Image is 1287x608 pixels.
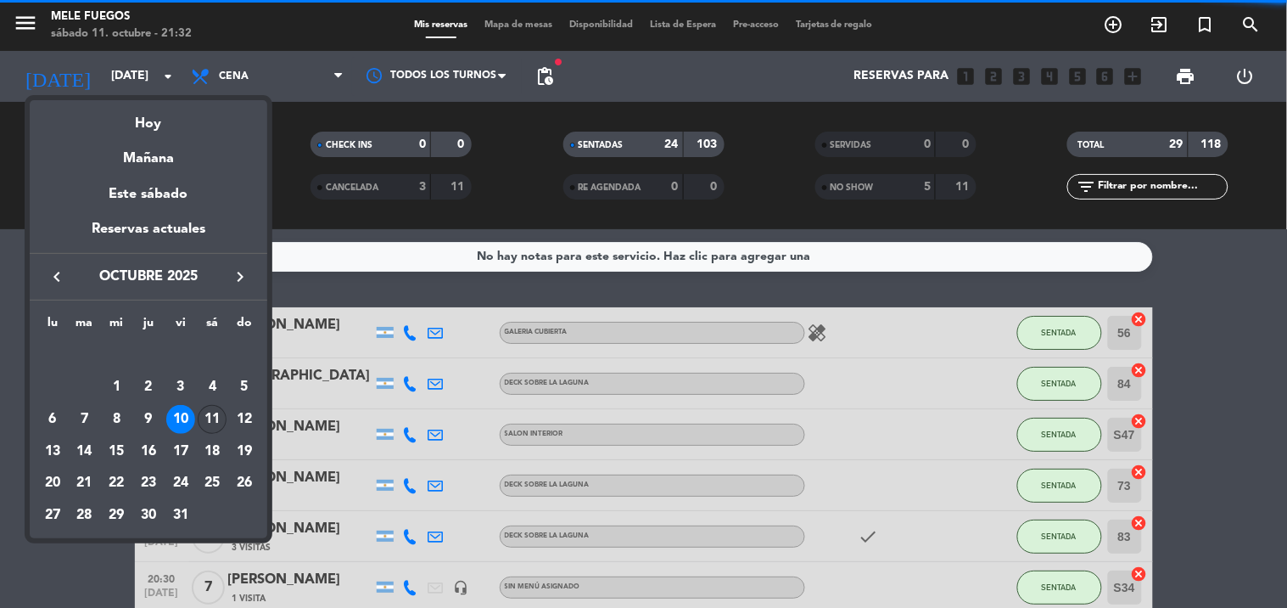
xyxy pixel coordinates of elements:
div: 12 [230,405,259,434]
div: 18 [198,437,227,466]
div: Reservas actuales [30,218,267,253]
td: 6 de octubre de 2025 [36,403,69,436]
td: 5 de octubre de 2025 [228,371,260,403]
span: octubre 2025 [72,266,225,288]
th: domingo [228,313,260,340]
div: 22 [102,469,131,498]
div: 5 [230,373,259,402]
td: 13 de octubre de 2025 [36,436,69,468]
div: 15 [102,437,131,466]
td: 22 de octubre de 2025 [100,467,132,499]
div: 20 [38,469,67,498]
td: 9 de octubre de 2025 [132,403,165,436]
td: 29 de octubre de 2025 [100,499,132,532]
div: 8 [102,405,131,434]
th: jueves [132,313,165,340]
div: 26 [230,469,259,498]
div: 10 [166,405,195,434]
td: 20 de octubre de 2025 [36,467,69,499]
td: 24 de octubre de 2025 [165,467,197,499]
div: 17 [166,437,195,466]
div: 25 [198,469,227,498]
div: Este sábado [30,171,267,218]
td: 14 de octubre de 2025 [69,436,101,468]
td: 2 de octubre de 2025 [132,371,165,403]
div: 29 [102,501,131,530]
td: 8 de octubre de 2025 [100,403,132,436]
i: keyboard_arrow_right [230,267,250,287]
div: Mañana [30,135,267,170]
div: 4 [198,373,227,402]
td: 11 de octubre de 2025 [197,403,229,436]
td: 25 de octubre de 2025 [197,467,229,499]
td: 4 de octubre de 2025 [197,371,229,403]
div: 9 [134,405,163,434]
i: keyboard_arrow_left [47,267,67,287]
td: 28 de octubre de 2025 [69,499,101,532]
th: miércoles [100,313,132,340]
td: 1 de octubre de 2025 [100,371,132,403]
div: 30 [134,501,163,530]
div: 3 [166,373,195,402]
td: 3 de octubre de 2025 [165,371,197,403]
div: 14 [70,437,99,466]
th: lunes [36,313,69,340]
button: keyboard_arrow_right [225,266,255,288]
div: 28 [70,501,99,530]
td: 18 de octubre de 2025 [197,436,229,468]
td: 17 de octubre de 2025 [165,436,197,468]
div: 24 [166,469,195,498]
td: 23 de octubre de 2025 [132,467,165,499]
div: 2 [134,373,163,402]
td: 10 de octubre de 2025 [165,403,197,436]
div: 11 [198,405,227,434]
td: 15 de octubre de 2025 [100,436,132,468]
div: 13 [38,437,67,466]
div: 23 [134,469,163,498]
div: 31 [166,501,195,530]
div: 6 [38,405,67,434]
div: 27 [38,501,67,530]
td: 30 de octubre de 2025 [132,499,165,532]
td: 16 de octubre de 2025 [132,436,165,468]
td: 12 de octubre de 2025 [228,403,260,436]
td: 31 de octubre de 2025 [165,499,197,532]
td: 19 de octubre de 2025 [228,436,260,468]
td: 27 de octubre de 2025 [36,499,69,532]
td: 26 de octubre de 2025 [228,467,260,499]
button: keyboard_arrow_left [42,266,72,288]
td: 21 de octubre de 2025 [69,467,101,499]
th: viernes [165,313,197,340]
div: 21 [70,469,99,498]
td: OCT. [36,340,260,372]
div: 19 [230,437,259,466]
div: 16 [134,437,163,466]
div: 1 [102,373,131,402]
div: 7 [70,405,99,434]
th: martes [69,313,101,340]
td: 7 de octubre de 2025 [69,403,101,436]
th: sábado [197,313,229,340]
div: Hoy [30,100,267,135]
